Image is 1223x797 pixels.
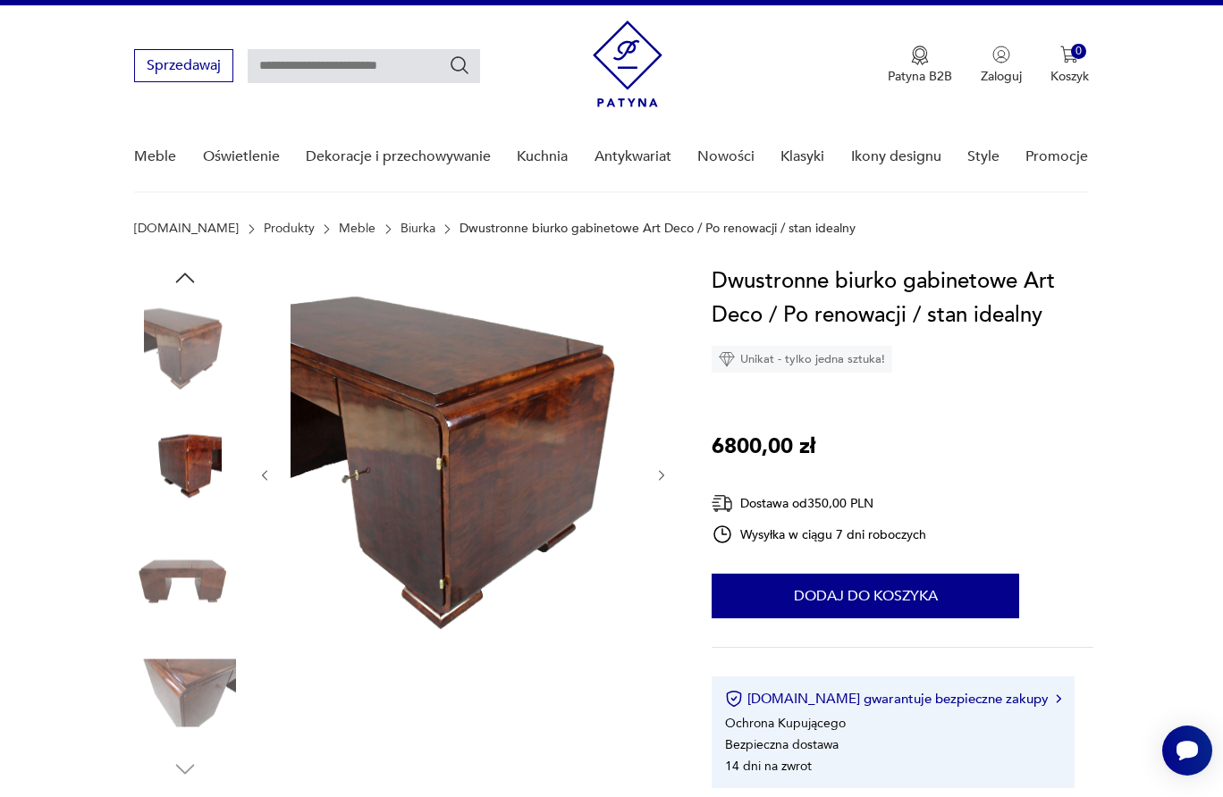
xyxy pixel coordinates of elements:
[967,122,999,191] a: Style
[712,492,733,515] img: Ikona dostawy
[134,61,233,73] a: Sprzedawaj
[725,758,812,775] li: 14 dni na zwrot
[134,642,236,744] img: Zdjęcie produktu Dwustronne biurko gabinetowe Art Deco / Po renowacji / stan idealny
[981,46,1022,85] button: Zaloguj
[725,715,846,732] li: Ochrona Kupującego
[1050,68,1089,85] p: Koszyk
[712,430,815,464] p: 6800,00 zł
[1060,46,1078,63] img: Ikona koszyka
[1050,46,1089,85] button: 0Koszyk
[697,122,755,191] a: Nowości
[981,68,1022,85] p: Zaloguj
[595,122,671,191] a: Antykwariat
[134,415,236,516] img: Zdjęcie produktu Dwustronne biurko gabinetowe Art Deco / Po renowacji / stan idealny
[992,46,1010,63] img: Ikonka użytkownika
[291,264,636,684] img: Zdjęcie produktu Dwustronne biurko gabinetowe Art Deco / Po renowacji / stan idealny
[888,46,952,85] button: Patyna B2B
[725,690,1060,708] button: [DOMAIN_NAME] gwarantuje bezpieczne zakupy
[712,524,926,545] div: Wysyłka w ciągu 7 dni roboczych
[719,351,735,367] img: Ikona diamentu
[888,46,952,85] a: Ikona medaluPatyna B2B
[1056,694,1061,703] img: Ikona strzałki w prawo
[725,736,839,753] li: Bezpieczna dostawa
[712,574,1019,618] button: Dodaj do koszyka
[264,222,315,236] a: Produkty
[911,46,929,65] img: Ikona medalu
[134,528,236,630] img: Zdjęcie produktu Dwustronne biurko gabinetowe Art Deco / Po renowacji / stan idealny
[134,300,236,402] img: Zdjęcie produktu Dwustronne biurko gabinetowe Art Deco / Po renowacji / stan idealny
[460,222,856,236] p: Dwustronne biurko gabinetowe Art Deco / Po renowacji / stan idealny
[449,55,470,76] button: Szukaj
[134,122,176,191] a: Meble
[851,122,941,191] a: Ikony designu
[203,122,280,191] a: Oświetlenie
[1162,726,1212,776] iframe: Smartsupp widget button
[712,264,1093,332] h1: Dwustronne biurko gabinetowe Art Deco / Po renowacji / stan idealny
[1025,122,1088,191] a: Promocje
[712,346,892,373] div: Unikat - tylko jedna sztuka!
[517,122,568,191] a: Kuchnia
[134,49,233,82] button: Sprzedawaj
[593,21,662,107] img: Patyna - sklep z meblami i dekoracjami vintage
[306,122,491,191] a: Dekoracje i przechowywanie
[339,222,375,236] a: Meble
[725,690,743,708] img: Ikona certyfikatu
[1071,44,1086,59] div: 0
[888,68,952,85] p: Patyna B2B
[134,222,239,236] a: [DOMAIN_NAME]
[401,222,435,236] a: Biurka
[712,492,926,515] div: Dostawa od 350,00 PLN
[780,122,824,191] a: Klasyki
